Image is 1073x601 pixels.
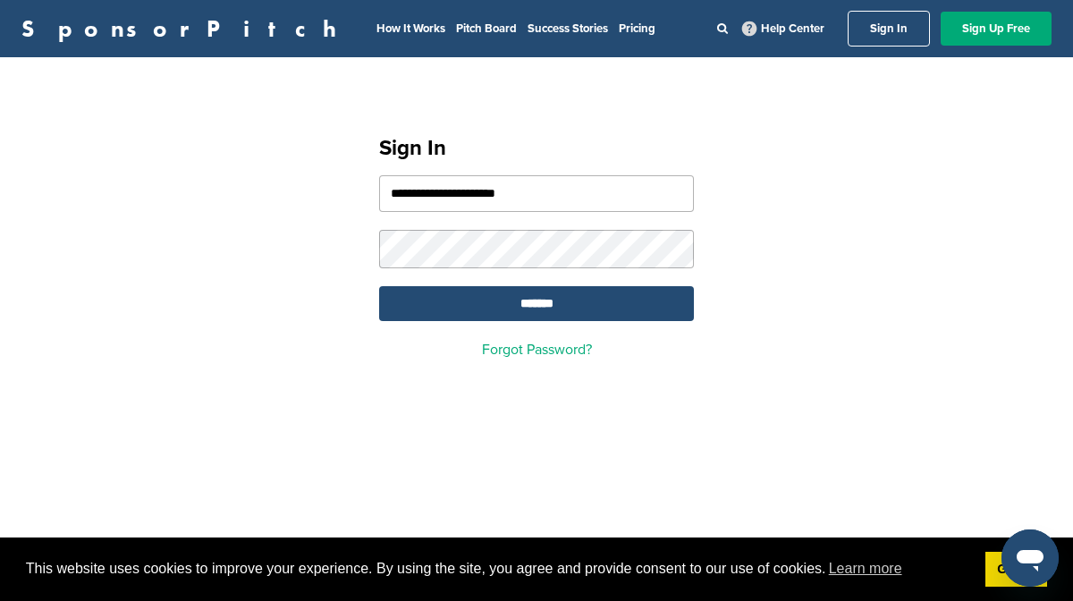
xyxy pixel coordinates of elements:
a: Forgot Password? [482,341,592,359]
a: SponsorPitch [21,17,348,40]
a: How It Works [376,21,445,36]
a: Pitch Board [456,21,517,36]
a: Sign In [848,11,930,47]
h1: Sign In [379,132,694,165]
iframe: Button to launch messaging window [1001,529,1059,587]
a: Success Stories [528,21,608,36]
a: Help Center [739,18,828,39]
a: Sign Up Free [941,12,1052,46]
span: This website uses cookies to improve your experience. By using the site, you agree and provide co... [26,555,971,582]
a: dismiss cookie message [985,552,1047,588]
a: learn more about cookies [826,555,905,582]
a: Pricing [619,21,655,36]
